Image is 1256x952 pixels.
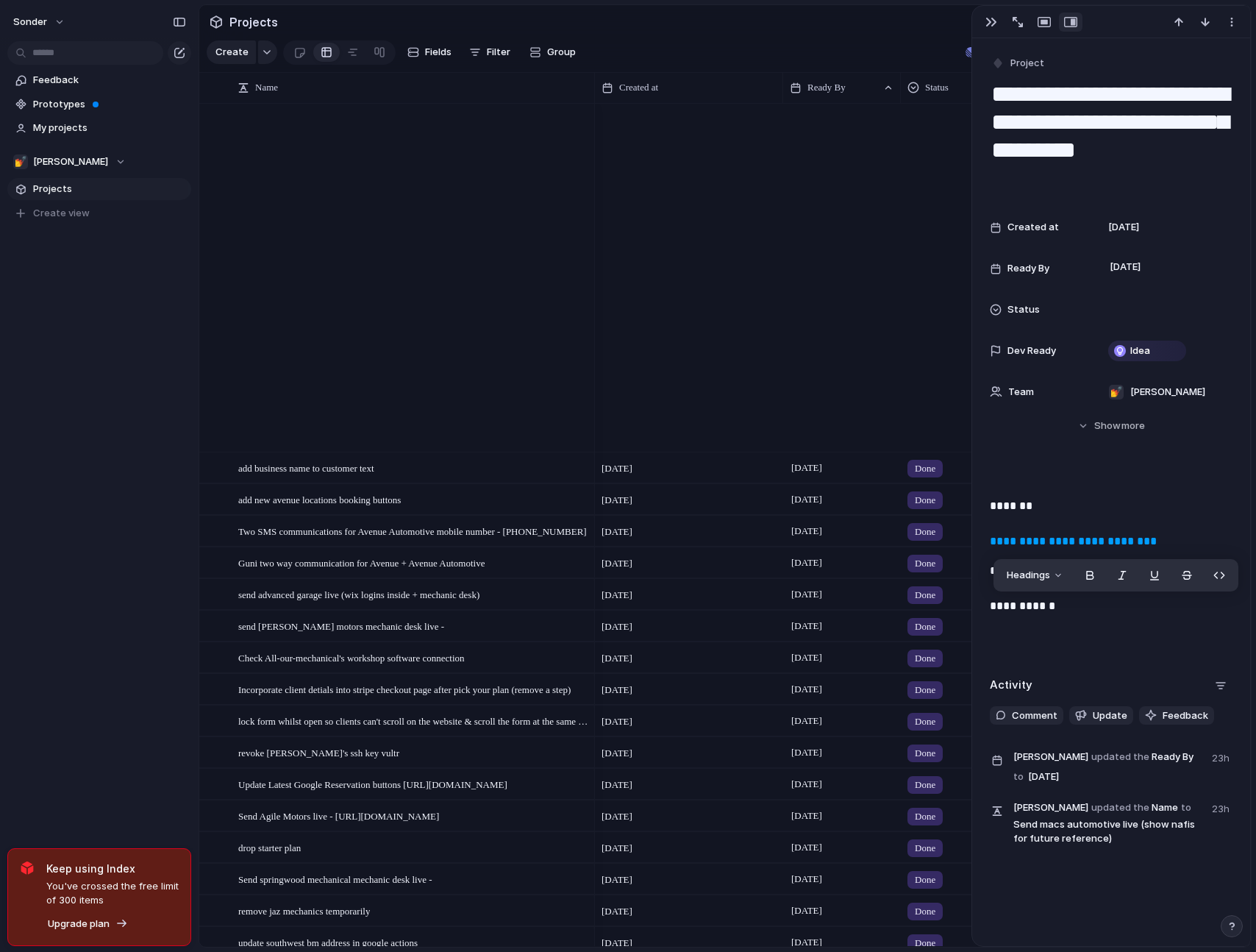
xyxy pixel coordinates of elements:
[1012,708,1057,723] span: Comment
[1121,419,1145,433] span: more
[915,525,935,539] span: Done
[1024,768,1063,786] span: [DATE]
[788,712,826,730] span: [DATE]
[1007,344,1056,358] span: Dev Ready
[7,117,191,139] a: My projects
[788,491,826,508] span: [DATE]
[463,40,516,64] button: Filter
[1212,748,1232,766] span: 23h
[960,41,1060,63] button: Connect Linear
[1007,261,1049,276] span: Ready By
[915,936,935,951] span: Done
[1008,385,1034,399] span: Team
[1108,220,1139,235] span: [DATE]
[1013,750,1088,764] span: [PERSON_NAME]
[988,53,1049,74] button: Project
[487,45,510,60] span: Filter
[226,9,281,35] span: Projects
[1163,708,1208,723] span: Feedback
[1139,706,1214,725] button: Feedback
[13,154,28,169] div: 💅
[602,556,632,571] span: [DATE]
[1013,800,1088,815] span: [PERSON_NAME]
[33,154,108,169] span: [PERSON_NAME]
[238,459,374,476] span: add business name to customer text
[1094,419,1121,433] span: Show
[602,936,632,951] span: [DATE]
[788,902,826,920] span: [DATE]
[602,714,632,729] span: [DATE]
[238,902,370,919] span: remove jaz mechanics temporarily
[402,40,457,64] button: Fields
[238,807,439,824] span: Send Agile Motors live - [URL][DOMAIN_NAME]
[925,80,949,95] span: Status
[1091,750,1149,764] span: updated the
[915,809,935,824] span: Done
[238,744,399,761] span: revoke [PERSON_NAME]'s ssh key vultr
[602,588,632,603] span: [DATE]
[238,934,418,951] span: update southwest bm address in google actions
[602,525,632,539] span: [DATE]
[238,839,301,856] span: drop starter plan
[788,586,826,603] span: [DATE]
[602,619,632,634] span: [DATE]
[46,861,179,876] span: Keep using Index
[33,182,186,196] span: Projects
[13,15,47,29] span: sonder
[48,917,110,931] span: Upgrade plan
[238,522,587,539] span: Two SMS communications for Avenue Automotive mobile number - [PHONE_NUMBER]
[238,586,479,603] span: send advanced garage live (wix logins inside + mechanic desk)
[238,491,401,508] span: add new avenue locations booking buttons
[1069,706,1133,725] button: Update
[915,841,935,856] span: Done
[915,588,935,603] span: Done
[915,778,935,792] span: Done
[788,459,826,477] span: [DATE]
[788,554,826,572] span: [DATE]
[788,775,826,793] span: [DATE]
[602,873,632,887] span: [DATE]
[602,746,632,761] span: [DATE]
[255,80,278,95] span: Name
[1091,800,1149,815] span: updated the
[788,522,826,540] span: [DATE]
[1013,799,1203,846] span: Name Send macs automotive live (show nafis for future reference)
[33,206,90,221] span: Create view
[7,178,191,200] a: Projects
[915,461,935,476] span: Done
[1010,56,1044,71] span: Project
[1093,708,1127,723] span: Update
[1013,748,1203,787] span: Ready By
[1007,302,1040,317] span: Status
[547,45,576,60] span: Group
[425,45,452,60] span: Fields
[238,649,465,666] span: Check All-our-mechanical's workshop software connection
[1181,800,1191,815] span: to
[990,706,1063,725] button: Comment
[915,714,935,729] span: Done
[915,619,935,634] span: Done
[602,683,632,697] span: [DATE]
[788,744,826,761] span: [DATE]
[1130,385,1205,399] span: [PERSON_NAME]
[602,461,632,476] span: [DATE]
[915,493,935,508] span: Done
[43,914,132,934] button: Upgrade plan
[602,904,632,919] span: [DATE]
[788,649,826,667] span: [DATE]
[238,617,444,634] span: send [PERSON_NAME] motors mechanic desk live -
[915,873,935,887] span: Done
[788,681,826,698] span: [DATE]
[238,554,485,571] span: Guni two way communication for Avenue + Avenue Automotive
[238,870,432,887] span: Send springwood mechanical mechanic desk live -
[990,413,1232,439] button: Showmore
[602,651,632,666] span: [DATE]
[238,775,507,792] span: Update Latest Google Reservation buttons [URL][DOMAIN_NAME]
[990,677,1032,694] h2: Activity
[915,746,935,761] span: Done
[1007,568,1050,583] span: Headings
[215,45,249,60] span: Create
[788,617,826,635] span: [DATE]
[1109,385,1124,399] div: 💅
[602,809,632,824] span: [DATE]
